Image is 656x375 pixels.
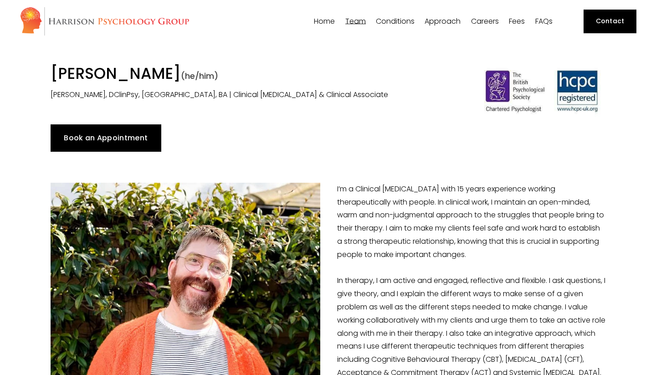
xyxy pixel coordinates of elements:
span: Approach [425,18,461,25]
a: folder dropdown [425,17,461,26]
h1: [PERSON_NAME] [51,64,463,86]
a: Contact [584,10,636,33]
a: folder dropdown [376,17,415,26]
a: FAQs [535,17,553,26]
a: Book an Appointment [51,124,161,152]
a: folder dropdown [345,17,366,26]
span: Team [345,18,366,25]
p: [PERSON_NAME], DClinPsy, [GEOGRAPHIC_DATA], BA | Clinical [MEDICAL_DATA] & Clinical Associate [51,88,463,102]
a: Fees [509,17,525,26]
span: Conditions [376,18,415,25]
a: Home [314,17,335,26]
a: Careers [471,17,499,26]
span: (he/him) [181,70,218,82]
img: Harrison Psychology Group [20,6,190,36]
